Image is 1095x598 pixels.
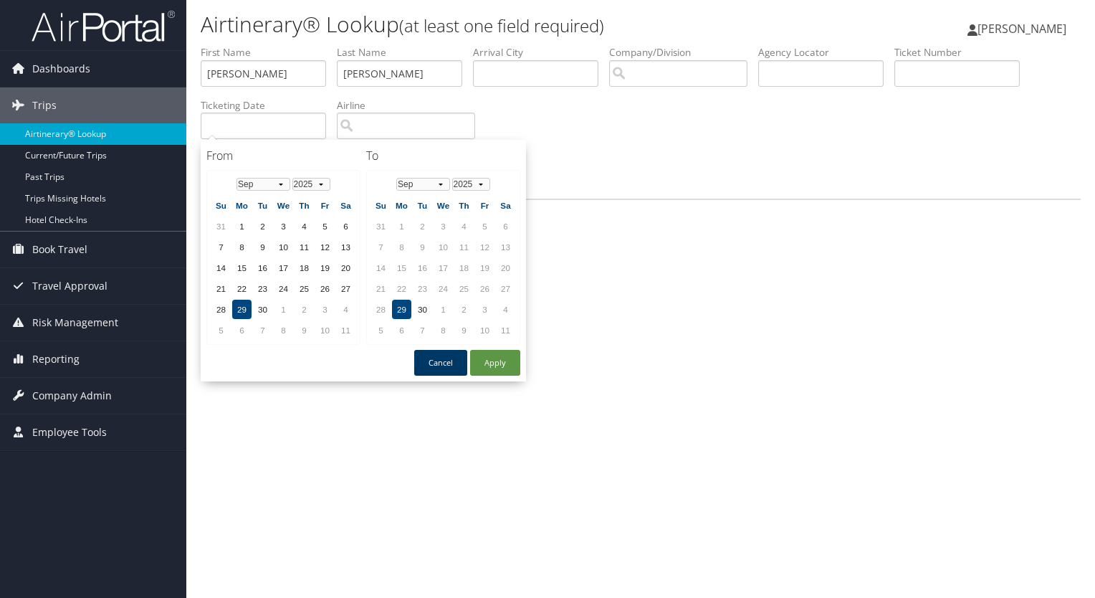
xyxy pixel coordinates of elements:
[413,237,432,257] td: 9
[211,196,231,215] th: Su
[454,321,474,340] td: 9
[496,300,515,319] td: 4
[32,414,107,450] span: Employee Tools
[32,378,112,414] span: Company Admin
[274,237,293,257] td: 10
[336,196,355,215] th: Sa
[392,196,411,215] th: Mo
[274,196,293,215] th: We
[232,279,252,298] td: 22
[434,196,453,215] th: We
[371,258,391,277] td: 14
[392,258,411,277] td: 15
[475,237,494,257] td: 12
[201,9,788,39] h1: Airtinerary® Lookup
[967,7,1081,50] a: [PERSON_NAME]
[434,258,453,277] td: 17
[475,217,494,236] td: 5
[253,300,272,319] td: 30
[609,45,758,60] label: Company/Division
[413,279,432,298] td: 23
[206,148,360,163] h4: From
[454,279,474,298] td: 25
[434,237,453,257] td: 10
[392,237,411,257] td: 8
[336,300,355,319] td: 4
[232,237,252,257] td: 8
[315,217,335,236] td: 5
[201,98,337,113] label: Ticketing Date
[337,45,473,60] label: Last Name
[399,14,604,37] small: (at least one field required)
[434,217,453,236] td: 3
[253,258,272,277] td: 16
[315,237,335,257] td: 12
[475,258,494,277] td: 19
[392,217,411,236] td: 1
[366,148,520,163] h4: To
[232,321,252,340] td: 6
[201,45,337,60] label: First Name
[211,237,231,257] td: 7
[211,279,231,298] td: 21
[413,321,432,340] td: 7
[253,237,272,257] td: 9
[295,279,314,298] td: 25
[434,279,453,298] td: 24
[337,98,486,113] label: Airline
[232,196,252,215] th: Mo
[336,217,355,236] td: 6
[392,300,411,319] td: 29
[32,232,87,267] span: Book Travel
[274,279,293,298] td: 24
[977,21,1066,37] span: [PERSON_NAME]
[336,279,355,298] td: 27
[211,258,231,277] td: 14
[413,196,432,215] th: Tu
[32,87,57,123] span: Trips
[454,300,474,319] td: 2
[253,321,272,340] td: 7
[371,196,391,215] th: Su
[274,217,293,236] td: 3
[413,300,432,319] td: 30
[496,217,515,236] td: 6
[315,321,335,340] td: 10
[274,300,293,319] td: 1
[496,321,515,340] td: 11
[211,321,231,340] td: 5
[336,321,355,340] td: 11
[475,279,494,298] td: 26
[758,45,894,60] label: Agency Locator
[454,217,474,236] td: 4
[253,279,272,298] td: 23
[336,258,355,277] td: 20
[253,217,272,236] td: 2
[211,300,231,319] td: 28
[371,300,391,319] td: 28
[232,300,252,319] td: 29
[496,196,515,215] th: Sa
[454,237,474,257] td: 11
[496,279,515,298] td: 27
[434,321,453,340] td: 8
[32,341,80,377] span: Reporting
[315,196,335,215] th: Fr
[392,321,411,340] td: 6
[473,45,609,60] label: Arrival City
[32,51,90,87] span: Dashboards
[295,300,314,319] td: 2
[295,196,314,215] th: Th
[32,305,118,341] span: Risk Management
[315,300,335,319] td: 3
[392,279,411,298] td: 22
[371,279,391,298] td: 21
[414,350,467,376] button: Cancel
[454,196,474,215] th: Th
[315,258,335,277] td: 19
[475,300,494,319] td: 3
[232,258,252,277] td: 15
[454,258,474,277] td: 18
[496,237,515,257] td: 13
[894,45,1031,60] label: Ticket Number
